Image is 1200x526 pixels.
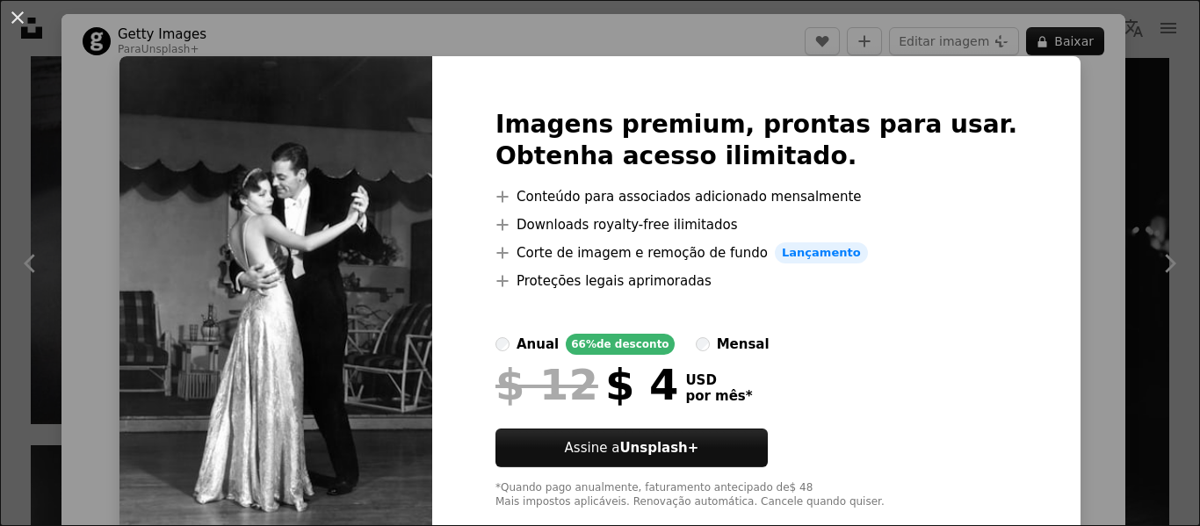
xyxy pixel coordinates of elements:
li: Corte de imagem e remoção de fundo [495,242,1017,263]
li: Proteções legais aprimoradas [495,270,1017,292]
span: USD [685,372,752,388]
strong: Unsplash+ [619,440,698,456]
h2: Imagens premium, prontas para usar. Obtenha acesso ilimitado. [495,109,1017,172]
div: *Quando pago anualmente, faturamento antecipado de $ 48 Mais impostos aplicáveis. Renovação autom... [495,481,1017,509]
li: Downloads royalty-free ilimitados [495,214,1017,235]
div: $ 4 [495,362,678,407]
input: mensal [696,337,710,351]
div: 66% de desconto [566,334,674,355]
input: anual66%de desconto [495,337,510,351]
button: Assine aUnsplash+ [495,429,768,467]
div: anual [517,334,559,355]
span: por mês * [685,388,752,404]
span: $ 12 [495,362,598,407]
li: Conteúdo para associados adicionado mensalmente [495,186,1017,207]
span: Lançamento [775,242,868,263]
div: mensal [717,334,770,355]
